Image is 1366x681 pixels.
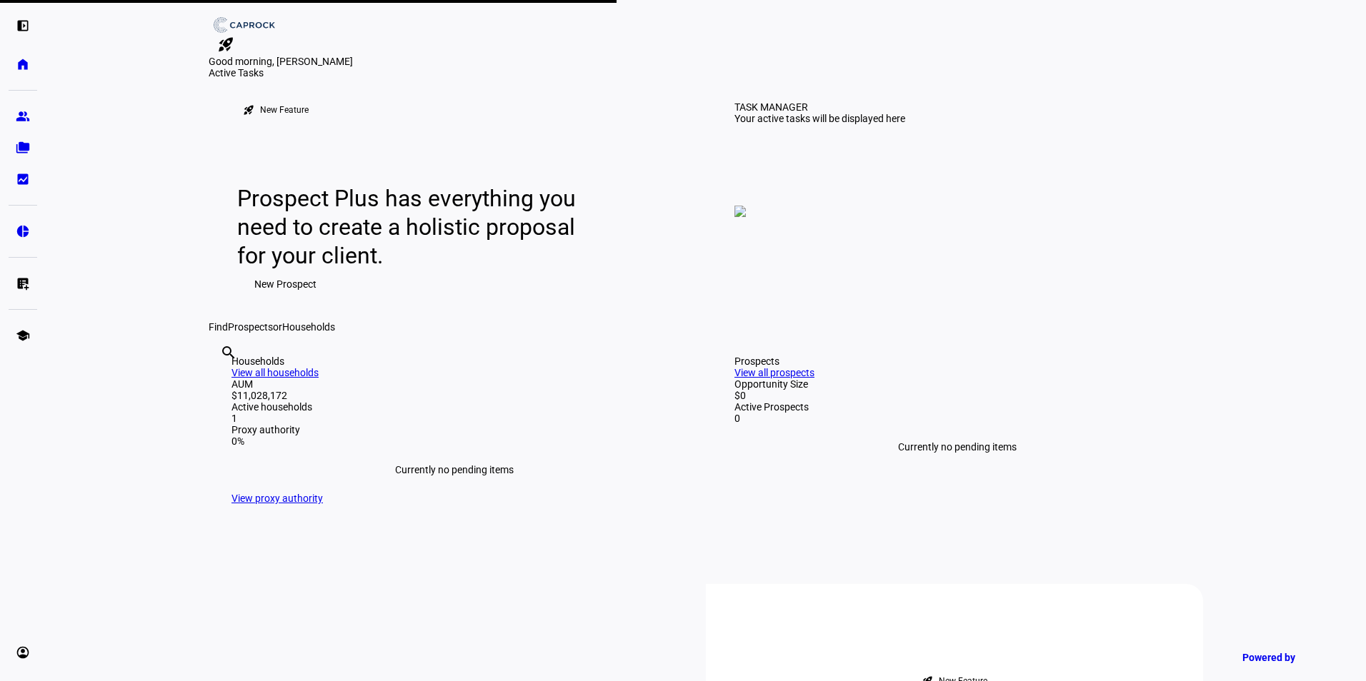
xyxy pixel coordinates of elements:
a: folder_copy [9,133,37,162]
eth-mat-symbol: home [16,57,30,71]
a: bid_landscape [9,165,37,193]
input: Enter name of prospect or household [220,363,223,380]
div: New Feature [260,104,309,116]
div: Opportunity Size [734,378,1180,390]
button: New Prospect [237,270,334,298]
div: 0 [734,413,1180,424]
div: Households [231,355,677,367]
span: Households [282,321,335,333]
span: Prospects [228,321,273,333]
div: Active Prospects [734,401,1180,413]
eth-mat-symbol: school [16,328,30,343]
mat-icon: rocket_launch [243,104,254,116]
a: View all households [231,367,319,378]
div: Good morning, [PERSON_NAME] [209,56,1203,67]
a: Powered by [1235,644,1345,670]
eth-mat-symbol: folder_copy [16,141,30,155]
div: Prospects [734,355,1180,367]
a: View proxy authority [231,493,323,504]
div: Prospect Plus has everything you need to create a holistic proposal for your client. [237,184,589,270]
div: Currently no pending items [231,447,677,493]
a: home [9,50,37,79]
a: pie_chart [9,217,37,246]
eth-mat-symbol: list_alt_add [16,276,30,291]
span: New Prospect [254,270,316,298]
div: Proxy authority [231,424,677,435]
div: Active households [231,401,677,413]
div: Currently no pending items [734,424,1180,470]
div: $11,028,172 [231,390,677,401]
eth-mat-symbol: left_panel_open [16,19,30,33]
div: TASK MANAGER [734,101,808,113]
div: $0 [734,390,1180,401]
a: View all prospects [734,367,814,378]
div: 1 [231,413,677,424]
div: 0% [231,435,677,447]
eth-mat-symbol: pie_chart [16,224,30,238]
mat-icon: rocket_launch [217,36,234,53]
div: Active Tasks [209,67,1203,79]
div: AUM [231,378,677,390]
div: Find or [209,321,1203,333]
a: group [9,102,37,131]
img: empty-tasks.png [734,206,746,217]
div: Your active tasks will be displayed here [734,113,905,124]
mat-icon: search [220,344,237,361]
eth-mat-symbol: bid_landscape [16,172,30,186]
eth-mat-symbol: group [16,109,30,123]
eth-mat-symbol: account_circle [16,645,30,660]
